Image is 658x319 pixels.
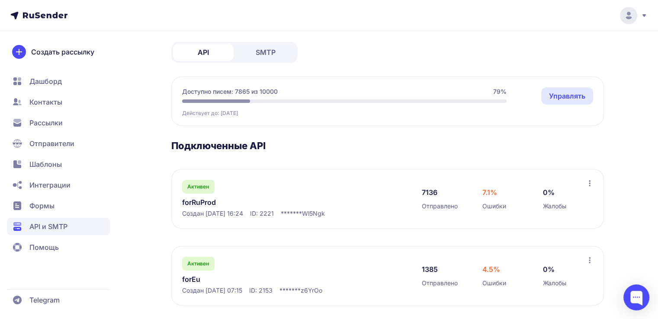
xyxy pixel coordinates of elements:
span: API и SMTP [29,221,67,232]
span: Ошибки [482,279,506,287]
span: Отправители [29,138,74,149]
span: Отправлено [422,279,458,287]
span: Telegram [29,295,60,305]
span: 1385 [422,264,438,274]
span: API [198,47,209,57]
span: Контакты [29,97,62,107]
span: Жалобы [543,279,566,287]
span: Шаблоны [29,159,62,169]
a: Telegram [7,291,110,309]
span: Ошибки [482,202,506,211]
a: API [173,44,234,61]
span: Интеграции [29,180,71,190]
span: Активен [187,260,209,267]
span: SMTP [256,47,276,57]
span: 0% [543,187,555,198]
span: 79% [493,87,507,96]
span: z6YrOo [301,286,322,295]
span: Создан [DATE] 07:15 [182,286,242,295]
span: Активен [187,183,209,190]
span: Жалобы [543,202,566,211]
span: Отправлено [422,202,458,211]
span: Действует до: [DATE] [182,110,238,117]
span: Рассылки [29,118,63,128]
a: forEu [182,274,359,284]
span: Помощь [29,242,59,252]
a: Управлять [541,87,593,105]
span: Wl5Ngk [302,209,325,218]
span: Доступно писем: 7865 из 10000 [182,87,278,96]
span: 7.1% [482,187,497,198]
span: ID: 2153 [249,286,273,295]
span: 4.5% [482,264,500,274]
span: Дашборд [29,76,62,86]
span: Формы [29,201,55,211]
span: Создать рассылку [31,47,94,57]
span: 7136 [422,187,437,198]
span: 0% [543,264,555,274]
h3: Подключенные API [171,140,604,152]
span: ID: 2221 [250,209,274,218]
span: Создан [DATE] 16:24 [182,209,243,218]
a: SMTP [235,44,296,61]
a: forRuProd [182,197,359,207]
